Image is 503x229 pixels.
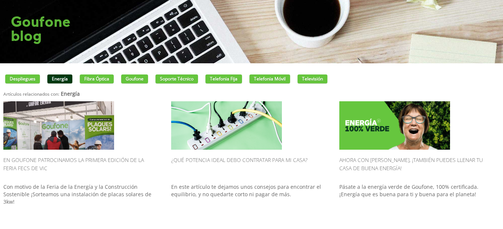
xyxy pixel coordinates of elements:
a: Soporte técnico [155,74,198,83]
a: Telefonia fija [205,74,242,83]
img: ... [171,101,282,150]
h2: ¿Qué potencia ideal debo contratar para mi casa? [171,153,331,179]
small: Artículos relacionados con: [3,91,59,97]
p: En este artículo te dejamos unos consejos para encontrar el equilibrio, y no quedarte corto ni pa... [171,183,331,220]
h2: En Goufone patrocinamos la primera edición de la feria FECS de Vic [3,153,164,179]
a: Televisión [298,74,327,83]
h2: Ahora con [PERSON_NAME], ¡también puedes llenar tu casa de buena energía! [339,153,500,179]
a: ¿Qué potencia ideal debo contratar para mi casa? En este artículo te dejamos unos consejos para e... [171,101,331,220]
a: Energía [47,74,72,83]
img: ... [339,101,450,150]
p: Con motivo de la Feria de la Energía y la Construcción Sostenible ¡Sorteamos una instalación de p... [3,183,164,220]
strong: Energía [61,90,80,97]
h1: Goufone blog [11,15,70,43]
img: ... [3,101,114,150]
a: Goufone [121,74,148,83]
a: Fibra óptica [80,74,114,83]
a: En Goufone patrocinamos la primera edición de la feria FECS de Vic Con motivo de la Feria de la E... [3,101,164,220]
p: Pásate a la energía verde de Goufone, 100% certificada. ¡Energía que es buena para ti y buena par... [339,183,500,220]
a: Despliegues [5,74,40,83]
a: Ahora con [PERSON_NAME], ¡también puedes llenar tu casa de buena energía! Pásate a la energía ver... [339,101,500,220]
a: Telefonia móvil [249,74,290,83]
